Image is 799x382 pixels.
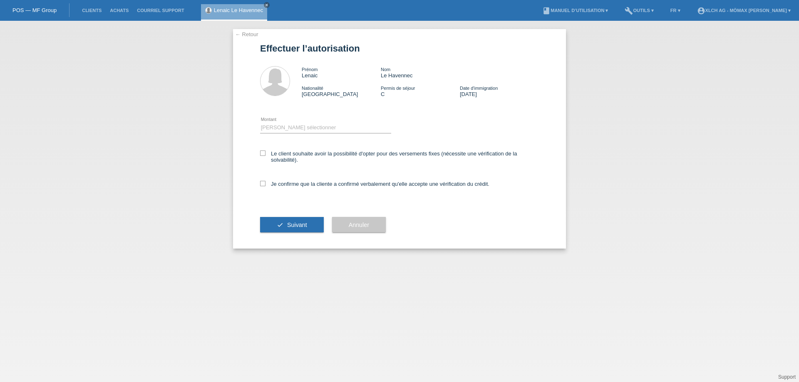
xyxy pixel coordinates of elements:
[260,181,489,187] label: Je confirme que la cliente a confirmé verbalement qu'elle accepte une vérification du crédit.
[78,8,106,13] a: Clients
[260,150,539,163] label: Le client souhaite avoir la possibilité d'opter pour des versements fixes (nécessite une vérifica...
[302,66,381,79] div: Lenaic
[265,3,269,7] i: close
[625,7,633,15] i: build
[287,222,307,228] span: Suivant
[260,43,539,54] h1: Effectuer l’autorisation
[349,222,369,228] span: Annuler
[460,86,498,91] span: Date d'immigration
[302,86,323,91] span: Nationalité
[381,67,390,72] span: Nom
[302,67,318,72] span: Prénom
[264,2,270,8] a: close
[277,222,283,228] i: check
[542,7,551,15] i: book
[460,85,539,97] div: [DATE]
[12,7,57,13] a: POS — MF Group
[693,8,795,13] a: account_circleXLCH AG - Mömax [PERSON_NAME] ▾
[381,85,460,97] div: C
[332,217,386,233] button: Annuler
[666,8,685,13] a: FR ▾
[133,8,188,13] a: Courriel Support
[620,8,658,13] a: buildOutils ▾
[214,7,263,13] a: Lenaic Le Havennec
[235,31,258,37] a: ← Retour
[381,66,460,79] div: Le Havennec
[778,374,796,380] a: Support
[697,7,705,15] i: account_circle
[106,8,133,13] a: Achats
[538,8,612,13] a: bookManuel d’utilisation ▾
[260,217,324,233] button: check Suivant
[302,85,381,97] div: [GEOGRAPHIC_DATA]
[381,86,415,91] span: Permis de séjour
